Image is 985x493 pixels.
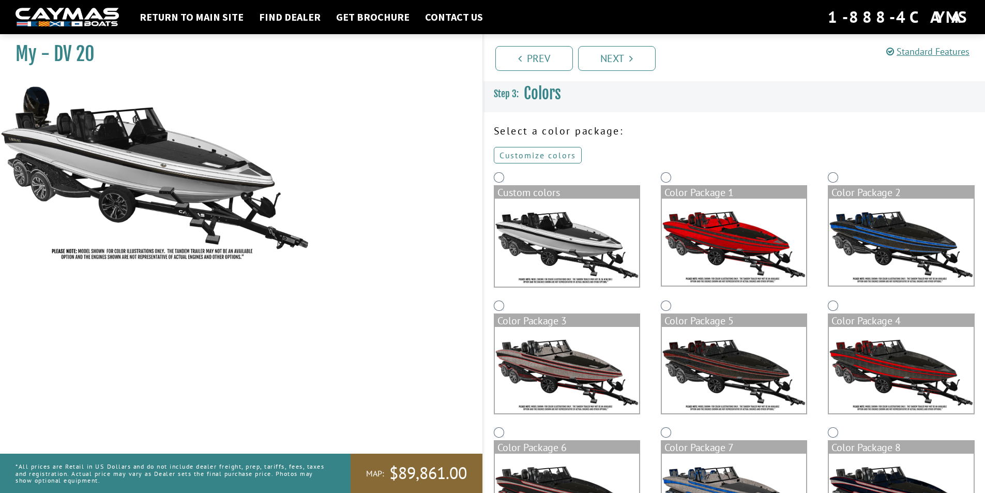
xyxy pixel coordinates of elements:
div: 1-888-4CAYMAS [828,6,969,28]
img: color_package_382.png [662,199,806,286]
p: *All prices are Retail in US Dollars and do not include dealer freight, prep, tariffs, fees, taxe... [16,458,327,489]
div: Color Package 4 [829,315,973,327]
a: Prev [495,46,573,71]
div: Color Package 2 [829,186,973,199]
span: $89,861.00 [389,462,467,484]
span: MAP: [366,468,384,479]
div: Color Package 8 [829,441,973,454]
div: Color Package 5 [662,315,806,327]
img: color_package_385.png [662,327,806,414]
a: Get Brochure [331,10,415,24]
a: Contact Us [420,10,488,24]
a: Customize colors [494,147,582,163]
h1: My - DV 20 [16,42,457,66]
a: MAP:$89,861.00 [351,454,482,493]
a: Standard Features [886,46,969,57]
img: DV22-Base-Layer.png [495,199,639,287]
a: Next [578,46,656,71]
div: Color Package 6 [495,441,639,454]
img: white-logo-c9c8dbefe5ff5ceceb0f0178aa75bf4bb51f6bca0971e226c86eb53dfe498488.png [16,8,119,27]
div: Color Package 7 [662,441,806,454]
img: color_package_383.png [829,199,973,286]
div: Color Package 3 [495,315,639,327]
a: Find Dealer [254,10,326,24]
div: Custom colors [495,186,639,199]
p: Select a color package: [494,123,975,139]
img: color_package_386.png [829,327,973,414]
div: Color Package 1 [662,186,806,199]
img: color_package_384.png [495,327,639,414]
a: Return to main site [134,10,249,24]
